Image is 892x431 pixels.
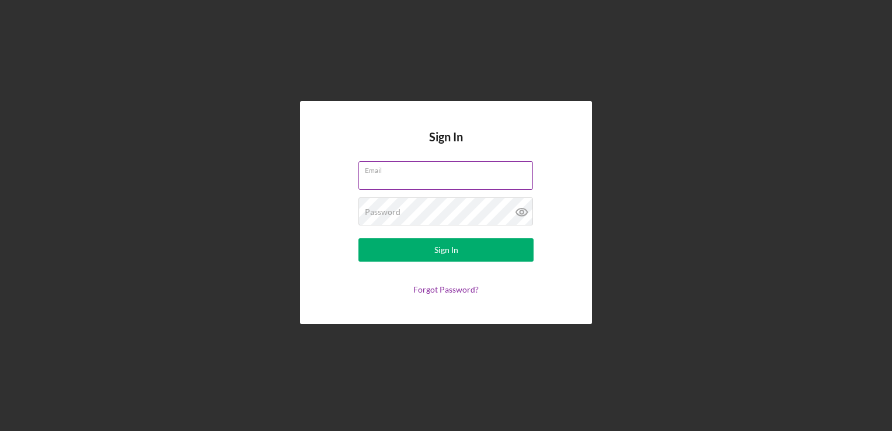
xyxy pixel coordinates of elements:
[413,284,479,294] a: Forgot Password?
[365,162,533,175] label: Email
[434,238,458,262] div: Sign In
[358,238,534,262] button: Sign In
[365,207,400,217] label: Password
[429,130,463,161] h4: Sign In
